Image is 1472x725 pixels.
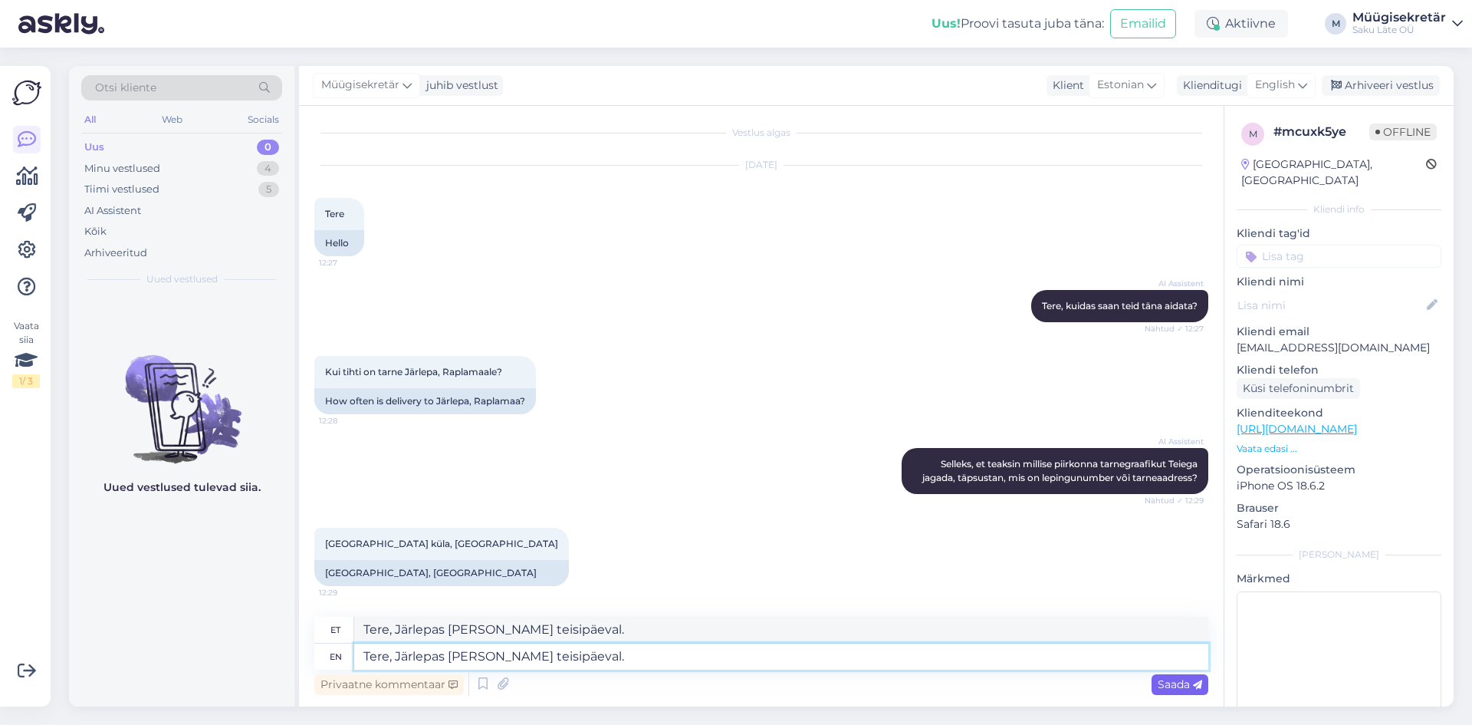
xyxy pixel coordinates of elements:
div: [GEOGRAPHIC_DATA], [GEOGRAPHIC_DATA] [1241,157,1426,189]
div: Hello [314,230,364,256]
img: Askly Logo [12,78,41,107]
textarea: Tere, Järlepas [PERSON_NAME] teisipäeval. [354,617,1208,643]
div: [DATE] [314,158,1208,172]
p: Kliendi telefon [1237,362,1441,378]
input: Lisa tag [1237,245,1441,268]
div: All [81,110,99,130]
div: # mcuxk5ye [1273,123,1369,141]
div: Minu vestlused [84,161,160,176]
div: 0 [257,140,279,155]
span: Tere [325,208,344,219]
div: Vaata siia [12,319,40,388]
span: Nähtud ✓ 12:29 [1145,495,1204,506]
span: 12:28 [319,415,376,427]
div: Klient [1046,77,1084,94]
div: [PERSON_NAME] [1237,548,1441,562]
div: Kliendi info [1237,203,1441,216]
span: Nähtud ✓ 12:27 [1145,323,1204,334]
div: en [330,644,342,670]
div: et [330,617,340,643]
div: Saku Läte OÜ [1352,24,1446,36]
div: 1 / 3 [12,374,40,388]
span: Saada [1158,677,1202,691]
div: Privaatne kommentaar [314,674,464,695]
span: Selleks, et teaksin millise piirkonna tarnegraafikut Teiega jagada, täpsustan, mis on lepingunumb... [922,458,1200,483]
p: [EMAIL_ADDRESS][DOMAIN_NAME] [1237,340,1441,356]
div: 4 [257,161,279,176]
div: Vestlus algas [314,126,1208,140]
span: Tere, kuidas saan teid täna aidata? [1042,300,1198,311]
button: Emailid [1110,9,1176,38]
p: Kliendi nimi [1237,274,1441,290]
div: Web [159,110,186,130]
div: Klienditugi [1177,77,1242,94]
div: Arhiveeri vestlus [1322,75,1440,96]
div: Tiimi vestlused [84,182,159,197]
div: Proovi tasuta juba täna: [932,15,1104,33]
p: Operatsioonisüsteem [1237,462,1441,478]
div: 5 [258,182,279,197]
textarea: Tere, Järlepas [PERSON_NAME] teisipäeval. [354,644,1208,670]
p: Kliendi email [1237,324,1441,340]
a: [URL][DOMAIN_NAME] [1237,422,1357,436]
span: m [1249,128,1257,140]
p: Märkmed [1237,571,1441,587]
div: Müügisekretär [1352,12,1446,24]
p: Uued vestlused tulevad siia. [103,479,261,496]
span: English [1255,77,1295,94]
span: [GEOGRAPHIC_DATA] küla, [GEOGRAPHIC_DATA] [325,538,558,549]
div: How often is delivery to Järlepa, Raplamaa? [314,388,536,414]
span: Uued vestlused [146,272,218,286]
span: AI Assistent [1146,436,1204,447]
div: Socials [245,110,282,130]
p: Vaata edasi ... [1237,442,1441,456]
p: Safari 18.6 [1237,516,1441,532]
div: Küsi telefoninumbrit [1237,378,1360,399]
span: 12:29 [319,587,376,598]
input: Lisa nimi [1237,297,1424,314]
div: [GEOGRAPHIC_DATA], [GEOGRAPHIC_DATA] [314,560,569,586]
span: Offline [1369,124,1437,140]
div: M [1325,13,1346,35]
p: Kliendi tag'id [1237,226,1441,242]
span: 12:27 [319,257,376,269]
div: AI Assistent [84,203,141,219]
span: Estonian [1097,77,1144,94]
p: Klienditeekond [1237,405,1441,421]
b: Uus! [932,16,961,31]
a: MüügisekretärSaku Läte OÜ [1352,12,1463,36]
p: iPhone OS 18.6.2 [1237,478,1441,494]
span: Müügisekretär [321,77,399,94]
p: Brauser [1237,500,1441,516]
div: Kõik [84,224,107,239]
span: Otsi kliente [95,80,156,96]
div: Uus [84,140,104,155]
div: Aktiivne [1194,10,1288,38]
div: juhib vestlust [420,77,498,94]
img: No chats [69,328,294,466]
span: AI Assistent [1146,278,1204,289]
div: Arhiveeritud [84,246,147,261]
span: Kui tihti on tarne Järlepa, Raplamaale? [325,366,502,377]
